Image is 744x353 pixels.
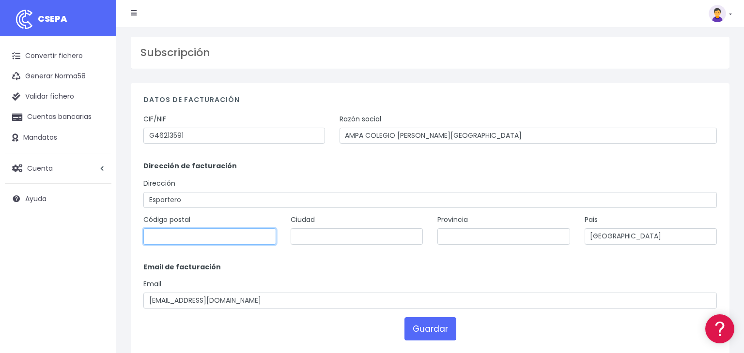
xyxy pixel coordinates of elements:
a: Convertir fichero [5,46,111,66]
h4: Datos de facturación [143,96,717,109]
strong: Dirección de facturación [143,161,237,171]
strong: Email de facturación [143,262,221,272]
span: Ayuda [25,194,46,204]
img: profile [709,5,726,22]
label: Provincia [437,215,468,225]
a: Mandatos [5,128,111,148]
span: CSEPA [38,13,67,25]
label: Email [143,279,161,289]
label: Razón social [340,114,381,124]
a: Cuenta [5,158,111,178]
a: Cuentas bancarias [5,107,111,127]
label: Pais [585,215,598,225]
label: Dirección [143,178,175,189]
a: Generar Norma58 [5,66,111,87]
label: Ciudad [291,215,315,225]
label: CIF/NIF [143,114,166,124]
a: Validar fichero [5,87,111,107]
span: Cuenta [27,163,53,173]
img: logo [12,7,36,31]
label: Código postal [143,215,190,225]
a: Ayuda [5,189,111,209]
button: Guardar [404,317,456,340]
h3: Subscripción [140,46,720,59]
